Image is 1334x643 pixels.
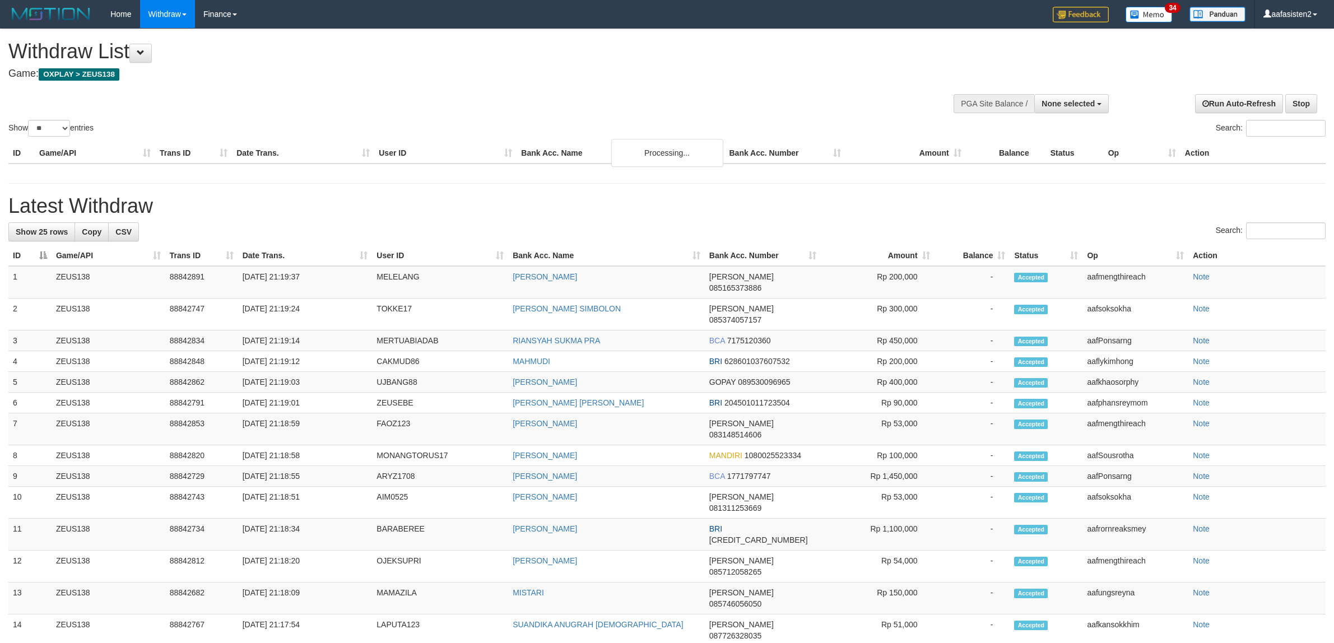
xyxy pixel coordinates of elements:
a: [PERSON_NAME] SIMBOLON [513,304,621,313]
span: Accepted [1014,557,1048,566]
span: Accepted [1014,451,1048,461]
h4: Game: [8,68,878,80]
img: Button%20Memo.svg [1126,7,1173,22]
th: Op: activate to sort column ascending [1082,245,1188,266]
a: Note [1193,472,1210,481]
td: Rp 200,000 [821,351,935,372]
td: - [935,393,1010,413]
span: OXPLAY > ZEUS138 [39,68,119,81]
td: Rp 300,000 [821,299,935,330]
span: Copy [82,227,101,236]
span: BRI [709,357,722,366]
span: [PERSON_NAME] [709,492,774,501]
span: Copy 204501011723504 to clipboard [724,398,790,407]
a: Note [1193,451,1210,460]
td: aaflykimhong [1082,351,1188,372]
span: Copy 1080025523334 to clipboard [745,451,801,460]
input: Search: [1246,120,1326,137]
a: [PERSON_NAME] [513,419,577,428]
td: 88842791 [165,393,238,413]
td: BARABEREE [372,519,508,551]
td: [DATE] 21:19:37 [238,266,373,299]
label: Search: [1216,222,1326,239]
th: Date Trans.: activate to sort column ascending [238,245,373,266]
td: ZEUSEBE [372,393,508,413]
a: Note [1193,398,1210,407]
td: Rp 200,000 [821,266,935,299]
a: [PERSON_NAME] [513,272,577,281]
a: Note [1193,357,1210,366]
th: Amount: activate to sort column ascending [821,245,935,266]
td: ZEUS138 [52,266,165,299]
span: Copy 087726328035 to clipboard [709,631,761,640]
td: Rp 54,000 [821,551,935,583]
span: Accepted [1014,273,1048,282]
a: [PERSON_NAME] [513,556,577,565]
td: 88842734 [165,519,238,551]
a: Copy [75,222,109,241]
td: ZEUS138 [52,393,165,413]
td: FAOZ123 [372,413,508,445]
td: 4 [8,351,52,372]
span: Copy 1771797747 to clipboard [727,472,771,481]
span: [PERSON_NAME] [709,272,774,281]
td: ZEUS138 [52,445,165,466]
th: ID: activate to sort column descending [8,245,52,266]
td: ARYZ1708 [372,466,508,487]
th: ID [8,143,35,164]
span: Copy 085712058265 to clipboard [709,567,761,576]
span: Copy 085165373886 to clipboard [709,283,761,292]
td: 7 [8,413,52,445]
td: Rp 90,000 [821,393,935,413]
span: Show 25 rows [16,227,68,236]
span: Accepted [1014,525,1048,534]
span: [PERSON_NAME] [709,620,774,629]
td: ZEUS138 [52,372,165,393]
img: Feedback.jpg [1053,7,1109,22]
a: Note [1193,272,1210,281]
span: None selected [1042,99,1095,108]
td: aafsoksokha [1082,299,1188,330]
th: Action [1188,245,1326,266]
th: Balance: activate to sort column ascending [935,245,1010,266]
a: Stop [1285,94,1317,113]
th: Date Trans. [232,143,374,164]
a: Show 25 rows [8,222,75,241]
td: 88842891 [165,266,238,299]
td: Rp 100,000 [821,445,935,466]
a: Note [1193,620,1210,629]
td: Rp 450,000 [821,330,935,351]
a: Note [1193,378,1210,386]
a: Note [1193,419,1210,428]
td: aafsoksokha [1082,487,1188,519]
button: None selected [1034,94,1109,113]
span: [PERSON_NAME] [709,588,774,597]
a: [PERSON_NAME] [513,378,577,386]
span: BRI [709,398,722,407]
td: - [935,487,1010,519]
td: aafPonsarng [1082,330,1188,351]
a: Note [1193,588,1210,597]
span: Copy 565601011251537 to clipboard [709,535,808,544]
a: Note [1193,304,1210,313]
th: User ID [374,143,517,164]
th: Op [1104,143,1180,164]
td: [DATE] 21:18:51 [238,487,373,519]
a: [PERSON_NAME] [513,492,577,501]
td: ZEUS138 [52,330,165,351]
span: Copy 085374057157 to clipboard [709,315,761,324]
td: Rp 53,000 [821,413,935,445]
td: - [935,445,1010,466]
th: Trans ID: activate to sort column ascending [165,245,238,266]
td: 12 [8,551,52,583]
th: Bank Acc. Number: activate to sort column ascending [705,245,821,266]
h1: Withdraw List [8,40,878,63]
td: aafmengthireach [1082,413,1188,445]
th: Action [1180,143,1326,164]
td: 10 [8,487,52,519]
label: Show entries [8,120,94,137]
td: - [935,351,1010,372]
a: CSV [108,222,139,241]
td: [DATE] 21:18:34 [238,519,373,551]
td: UJBANG88 [372,372,508,393]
